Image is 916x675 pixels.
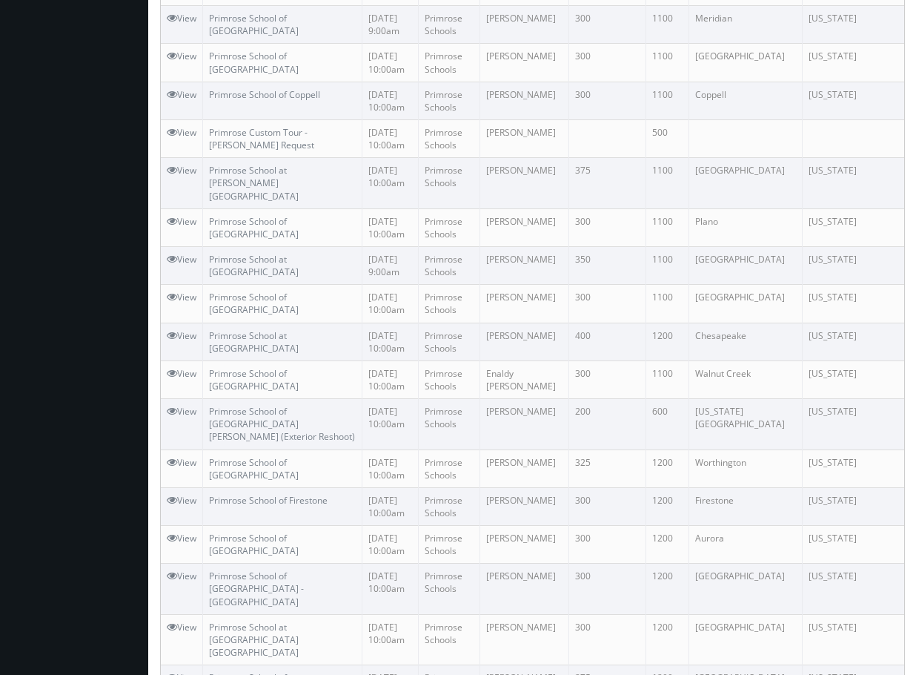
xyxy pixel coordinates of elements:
[418,82,479,119] td: Primrose Schools
[418,564,479,614] td: Primrose Schools
[362,487,419,525] td: [DATE] 10:00am
[569,487,646,525] td: 300
[418,158,479,208] td: Primrose Schools
[167,291,196,303] a: View
[418,208,479,246] td: Primrose Schools
[167,215,196,228] a: View
[418,487,479,525] td: Primrose Schools
[802,158,904,208] td: [US_STATE]
[646,158,689,208] td: 1100
[209,456,299,481] a: Primrose School of [GEOGRAPHIC_DATA]
[689,399,803,450] td: [US_STATE][GEOGRAPHIC_DATA]
[802,246,904,284] td: [US_STATE]
[802,564,904,614] td: [US_STATE]
[209,12,299,37] a: Primrose School of [GEOGRAPHIC_DATA]
[646,360,689,398] td: 1100
[209,215,299,240] a: Primrose School of [GEOGRAPHIC_DATA]
[569,614,646,665] td: 300
[362,564,419,614] td: [DATE] 10:00am
[167,12,196,24] a: View
[689,6,803,44] td: Meridian
[646,323,689,360] td: 1200
[167,494,196,507] a: View
[418,285,479,323] td: Primrose Schools
[167,570,196,582] a: View
[689,487,803,525] td: Firestone
[689,208,803,246] td: Plano
[479,614,568,665] td: [PERSON_NAME]
[569,246,646,284] td: 350
[689,246,803,284] td: [GEOGRAPHIC_DATA]
[209,126,314,151] a: Primrose Custom Tour - [PERSON_NAME] Request
[569,360,646,398] td: 300
[167,126,196,139] a: View
[646,399,689,450] td: 600
[802,450,904,487] td: [US_STATE]
[479,487,568,525] td: [PERSON_NAME]
[479,44,568,82] td: [PERSON_NAME]
[569,6,646,44] td: 300
[418,450,479,487] td: Primrose Schools
[167,164,196,177] a: View
[479,285,568,323] td: [PERSON_NAME]
[646,44,689,82] td: 1100
[418,360,479,398] td: Primrose Schools
[802,399,904,450] td: [US_STATE]
[646,119,689,157] td: 500
[362,526,419,564] td: [DATE] 10:00am
[802,44,904,82] td: [US_STATE]
[362,44,419,82] td: [DATE] 10:00am
[167,329,196,342] a: View
[802,6,904,44] td: [US_STATE]
[569,44,646,82] td: 300
[167,456,196,469] a: View
[646,487,689,525] td: 1200
[479,82,568,119] td: [PERSON_NAME]
[479,526,568,564] td: [PERSON_NAME]
[209,405,355,443] a: Primrose School of [GEOGRAPHIC_DATA][PERSON_NAME] (Exterior Reshoot)
[569,450,646,487] td: 325
[418,526,479,564] td: Primrose Schools
[689,285,803,323] td: [GEOGRAPHIC_DATA]
[209,494,328,507] a: Primrose School of Firestone
[362,399,419,450] td: [DATE] 10:00am
[362,158,419,208] td: [DATE] 10:00am
[209,88,320,101] a: Primrose School of Coppell
[479,450,568,487] td: [PERSON_NAME]
[802,360,904,398] td: [US_STATE]
[689,158,803,208] td: [GEOGRAPHIC_DATA]
[479,119,568,157] td: [PERSON_NAME]
[362,285,419,323] td: [DATE] 10:00am
[689,564,803,614] td: [GEOGRAPHIC_DATA]
[569,208,646,246] td: 300
[167,88,196,101] a: View
[569,526,646,564] td: 300
[362,450,419,487] td: [DATE] 10:00am
[209,164,299,202] a: Primrose School at [PERSON_NAME][GEOGRAPHIC_DATA]
[418,6,479,44] td: Primrose Schools
[209,570,304,607] a: Primrose School of [GEOGRAPHIC_DATA] - [GEOGRAPHIC_DATA]
[362,323,419,360] td: [DATE] 10:00am
[209,367,299,392] a: Primrose School of [GEOGRAPHIC_DATA]
[569,323,646,360] td: 400
[802,487,904,525] td: [US_STATE]
[479,564,568,614] td: [PERSON_NAME]
[479,360,568,398] td: Enaldy [PERSON_NAME]
[479,323,568,360] td: [PERSON_NAME]
[569,158,646,208] td: 375
[167,405,196,418] a: View
[689,323,803,360] td: Chesapeake
[802,526,904,564] td: [US_STATE]
[209,291,299,316] a: Primrose School of [GEOGRAPHIC_DATA]
[167,621,196,633] a: View
[689,450,803,487] td: Worthington
[209,253,299,278] a: Primrose School at [GEOGRAPHIC_DATA]
[569,564,646,614] td: 300
[209,50,299,75] a: Primrose School of [GEOGRAPHIC_DATA]
[689,44,803,82] td: [GEOGRAPHIC_DATA]
[646,208,689,246] td: 1100
[646,285,689,323] td: 1100
[646,246,689,284] td: 1100
[646,82,689,119] td: 1100
[418,614,479,665] td: Primrose Schools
